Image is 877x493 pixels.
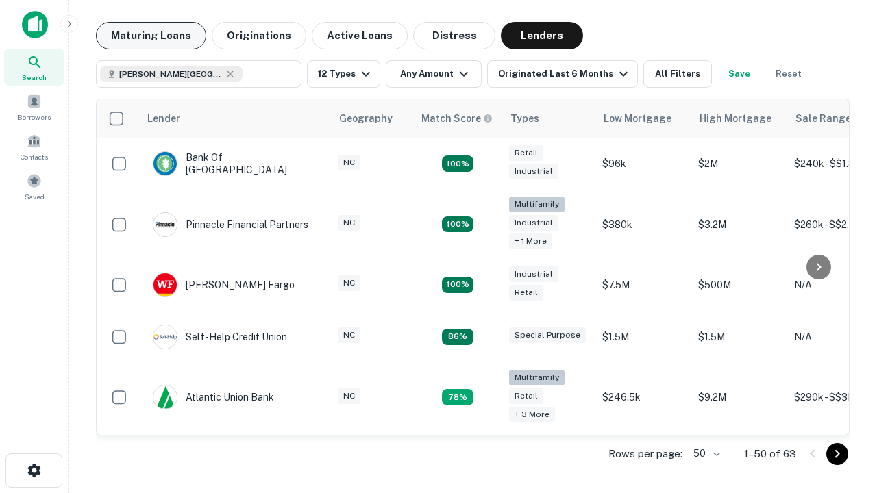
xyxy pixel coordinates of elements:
[691,363,787,432] td: $9.2M
[338,327,360,343] div: NC
[826,443,848,465] button: Go to next page
[510,110,539,127] div: Types
[96,22,206,49] button: Maturing Loans
[338,155,360,170] div: NC
[744,446,796,462] p: 1–50 of 63
[25,191,45,202] span: Saved
[338,275,360,291] div: NC
[509,327,586,343] div: Special Purpose
[442,155,473,172] div: Matching Properties: 15, hasApolloMatch: undefined
[691,190,787,259] td: $3.2M
[18,112,51,123] span: Borrowers
[688,444,722,464] div: 50
[22,11,48,38] img: capitalize-icon.png
[153,213,177,236] img: picture
[4,128,64,165] a: Contacts
[509,407,555,422] div: + 3 more
[509,145,543,161] div: Retail
[502,99,595,138] th: Types
[153,273,177,296] img: picture
[509,388,543,404] div: Retail
[147,110,180,127] div: Lender
[153,325,287,349] div: Self-help Credit Union
[312,22,408,49] button: Active Loans
[442,216,473,233] div: Matching Properties: 23, hasApolloMatch: undefined
[691,259,787,311] td: $500M
[595,99,691,138] th: Low Mortgage
[509,285,543,301] div: Retail
[595,363,691,432] td: $246.5k
[331,99,413,138] th: Geography
[139,99,331,138] th: Lender
[608,446,682,462] p: Rows per page:
[509,197,565,212] div: Multifamily
[808,340,877,405] iframe: Chat Widget
[767,60,811,88] button: Reset
[119,68,222,80] span: [PERSON_NAME][GEOGRAPHIC_DATA], [GEOGRAPHIC_DATA]
[595,190,691,259] td: $380k
[153,325,177,349] img: picture
[509,164,558,179] div: Industrial
[153,152,177,175] img: picture
[595,311,691,363] td: $1.5M
[153,212,308,237] div: Pinnacle Financial Partners
[21,151,48,162] span: Contacts
[498,66,632,82] div: Originated Last 6 Months
[4,168,64,205] a: Saved
[691,311,787,363] td: $1.5M
[487,60,638,88] button: Originated Last 6 Months
[442,329,473,345] div: Matching Properties: 11, hasApolloMatch: undefined
[717,60,761,88] button: Save your search to get updates of matches that match your search criteria.
[795,110,851,127] div: Sale Range
[442,389,473,405] div: Matching Properties: 10, hasApolloMatch: undefined
[501,22,583,49] button: Lenders
[700,110,771,127] div: High Mortgage
[604,110,671,127] div: Low Mortgage
[153,385,177,409] img: picture
[338,215,360,231] div: NC
[509,215,558,231] div: Industrial
[509,266,558,282] div: Industrial
[4,49,64,86] a: Search
[413,99,502,138] th: Capitalize uses an advanced AI algorithm to match your search with the best lender. The match sco...
[442,277,473,293] div: Matching Properties: 14, hasApolloMatch: undefined
[509,370,565,385] div: Multifamily
[413,22,495,49] button: Distress
[153,385,274,409] div: Atlantic Union Bank
[339,110,393,127] div: Geography
[4,88,64,125] a: Borrowers
[153,151,317,176] div: Bank Of [GEOGRAPHIC_DATA]
[691,99,787,138] th: High Mortgage
[595,259,691,311] td: $7.5M
[338,388,360,404] div: NC
[595,138,691,190] td: $96k
[307,60,380,88] button: 12 Types
[386,60,482,88] button: Any Amount
[691,138,787,190] td: $2M
[421,111,493,126] div: Capitalize uses an advanced AI algorithm to match your search with the best lender. The match sco...
[153,273,295,297] div: [PERSON_NAME] Fargo
[509,233,552,249] div: + 1 more
[22,72,47,83] span: Search
[643,60,712,88] button: All Filters
[212,22,306,49] button: Originations
[421,111,490,126] h6: Match Score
